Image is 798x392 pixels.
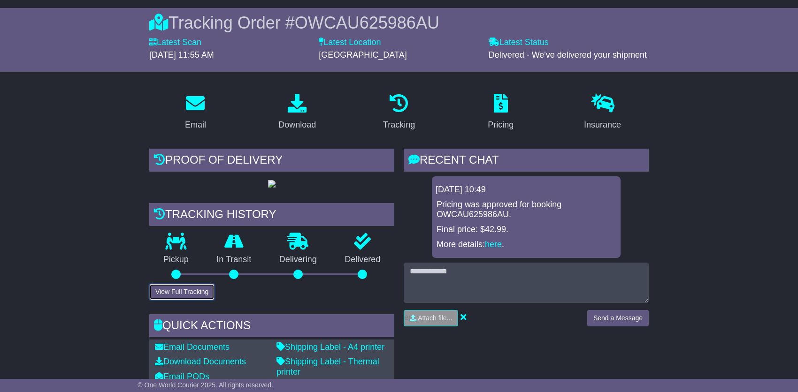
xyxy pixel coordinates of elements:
span: [DATE] 11:55 AM [149,50,214,60]
a: Shipping Label - Thermal printer [276,357,379,377]
p: Delivered [331,255,395,265]
span: © One World Courier 2025. All rights reserved. [138,381,273,389]
label: Latest Status [489,38,549,48]
p: Final price: $42.99. [437,225,616,235]
div: RECENT CHAT [404,149,649,174]
div: Pricing [488,119,514,131]
p: Pickup [149,255,203,265]
a: Pricing [482,90,520,135]
span: OWCAU625986AU [295,13,439,32]
span: [GEOGRAPHIC_DATA] [319,50,407,60]
a: Download Documents [155,357,246,366]
div: Email [185,119,206,131]
div: Download [278,119,316,131]
img: GetPodImage [268,180,276,188]
p: Pricing was approved for booking OWCAU625986AU. [437,200,616,220]
label: Latest Scan [149,38,201,48]
div: Tracking [383,119,415,131]
a: here [485,240,502,249]
div: Proof of Delivery [149,149,394,174]
span: Delivered - We've delivered your shipment [489,50,647,60]
div: [DATE] 10:49 [436,185,617,195]
p: In Transit [203,255,266,265]
div: Tracking history [149,203,394,228]
div: Insurance [584,119,621,131]
a: Shipping Label - A4 printer [276,342,384,352]
p: More details: . [437,240,616,250]
div: Tracking Order # [149,13,649,33]
label: Latest Location [319,38,381,48]
button: Send a Message [587,310,649,326]
a: Insurance [578,90,627,135]
a: Email [179,90,212,135]
button: View Full Tracking [149,284,215,300]
a: Download [272,90,322,135]
p: Delivering [265,255,331,265]
a: Email Documents [155,342,230,352]
a: Email PODs [155,372,209,381]
div: Quick Actions [149,314,394,339]
a: Tracking [377,90,421,135]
